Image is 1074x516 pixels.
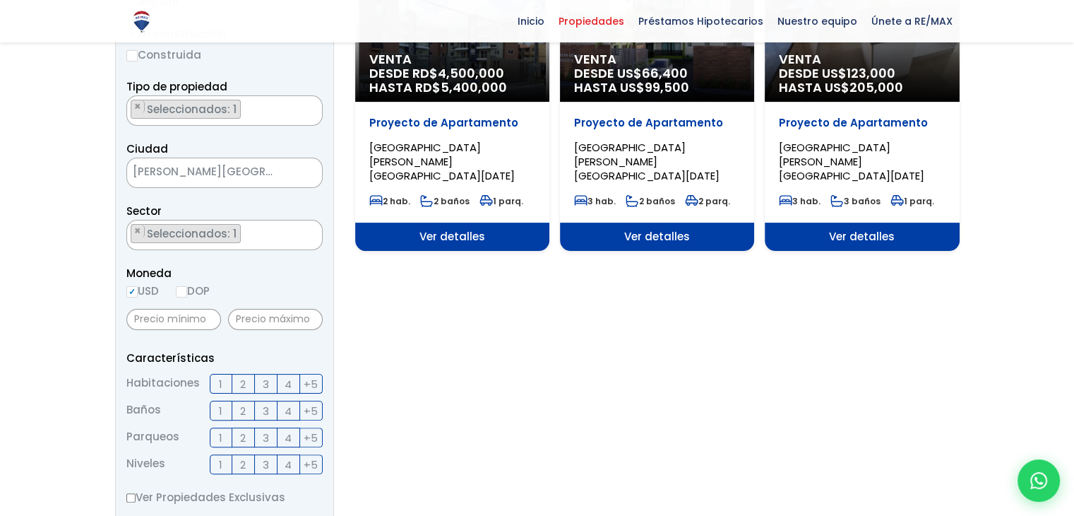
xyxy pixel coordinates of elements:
[126,79,227,94] span: Tipo de propiedad
[263,375,269,393] span: 3
[126,50,138,61] input: Construida
[240,456,246,474] span: 2
[263,402,269,420] span: 3
[126,349,323,367] p: Características
[240,402,246,420] span: 2
[441,78,507,96] span: 5,400,000
[779,66,945,95] span: DESDE US$
[126,374,200,394] span: Habitaciones
[307,225,314,238] span: ×
[645,78,689,96] span: 99,500
[304,375,318,393] span: +5
[126,282,159,300] label: USD
[864,11,960,32] span: Únete a RE/MAX
[285,375,292,393] span: 4
[287,162,308,184] button: Remove all items
[830,195,881,207] span: 3 baños
[438,64,504,82] span: 4,500,000
[574,52,740,66] span: Venta
[176,282,210,300] label: DOP
[631,11,770,32] span: Préstamos Hipotecarios
[285,456,292,474] span: 4
[779,140,924,183] span: [GEOGRAPHIC_DATA][PERSON_NAME][GEOGRAPHIC_DATA][DATE]
[126,488,323,506] label: Ver Propiedades Exclusivas
[369,116,535,130] p: Proyecto de Apartamento
[479,195,523,207] span: 1 parq.
[127,96,135,127] textarea: Search
[127,221,135,251] textarea: Search
[574,66,740,95] span: DESDE US$
[228,309,323,330] input: Precio máximo
[131,100,145,113] button: Remove item
[219,375,222,393] span: 1
[574,81,740,95] span: HASTA US$
[765,223,959,251] span: Ver detalles
[369,81,535,95] span: HASTA RD$
[304,456,318,474] span: +5
[126,158,323,188] span: SANTO DOMINGO NORTE
[126,428,179,447] span: Parqueos
[890,195,934,207] span: 1 parq.
[134,100,141,113] span: ×
[301,167,308,180] span: ×
[219,429,222,447] span: 1
[126,309,221,330] input: Precio mínimo
[369,52,535,66] span: Venta
[304,429,318,447] span: +5
[131,224,241,243] li: VILLA MELLA
[126,401,161,421] span: Baños
[779,116,945,130] p: Proyecto de Apartamento
[126,286,138,298] input: USD
[304,402,318,420] span: +5
[126,141,168,156] span: Ciudad
[369,66,535,95] span: DESDE RD$
[176,286,187,298] input: DOP
[263,456,269,474] span: 3
[240,375,246,393] span: 2
[129,9,154,34] img: Logo de REMAX
[685,195,730,207] span: 2 parq.
[126,455,165,474] span: Niveles
[131,100,241,119] li: APARTAMENTO
[560,223,754,251] span: Ver detalles
[127,162,287,182] span: SANTO DOMINGO NORTE
[285,429,292,447] span: 4
[369,140,515,183] span: [GEOGRAPHIC_DATA][PERSON_NAME][GEOGRAPHIC_DATA][DATE]
[642,64,688,82] span: 66,400
[219,402,222,420] span: 1
[779,52,945,66] span: Venta
[626,195,675,207] span: 2 baños
[126,493,136,503] input: Ver Propiedades Exclusivas
[355,223,549,251] span: Ver detalles
[131,225,145,238] button: Remove item
[126,46,323,64] label: Construida
[126,204,162,218] span: Sector
[134,225,141,238] span: ×
[779,195,821,207] span: 3 hab.
[369,195,410,207] span: 2 hab.
[307,100,314,113] span: ×
[511,11,551,32] span: Inicio
[306,224,315,238] button: Remove all items
[420,195,470,207] span: 2 baños
[263,429,269,447] span: 3
[574,140,720,183] span: [GEOGRAPHIC_DATA][PERSON_NAME][GEOGRAPHIC_DATA][DATE]
[770,11,864,32] span: Nuestro equipo
[779,81,945,95] span: HASTA US$
[574,195,616,207] span: 3 hab.
[551,11,631,32] span: Propiedades
[847,64,895,82] span: 123,000
[145,102,240,117] span: Seleccionados: 1
[126,264,323,282] span: Moneda
[574,116,740,130] p: Proyecto de Apartamento
[240,429,246,447] span: 2
[285,402,292,420] span: 4
[849,78,903,96] span: 205,000
[145,226,240,241] span: Seleccionados: 1
[306,100,315,114] button: Remove all items
[219,456,222,474] span: 1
